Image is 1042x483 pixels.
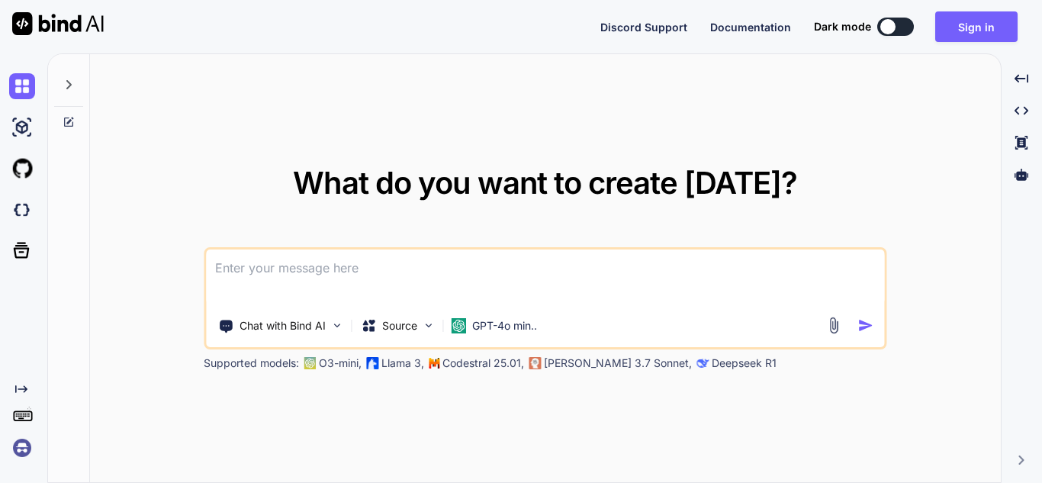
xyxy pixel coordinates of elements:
[544,356,692,371] p: [PERSON_NAME] 3.7 Sonnet,
[9,197,35,223] img: darkCloudIdeIcon
[9,114,35,140] img: ai-studio
[600,19,687,35] button: Discord Support
[9,156,35,182] img: githubLight
[12,12,104,35] img: Bind AI
[935,11,1018,42] button: Sign in
[600,21,687,34] span: Discord Support
[814,19,871,34] span: Dark mode
[429,358,439,369] img: Mistral-AI
[9,73,35,99] img: chat
[240,318,326,333] p: Chat with Bind AI
[304,357,316,369] img: GPT-4
[857,317,873,333] img: icon
[422,319,435,332] img: Pick Models
[710,19,791,35] button: Documentation
[330,319,343,332] img: Pick Tools
[382,318,417,333] p: Source
[825,317,842,334] img: attachment
[451,318,466,333] img: GPT-4o mini
[529,357,541,369] img: claude
[204,356,299,371] p: Supported models:
[712,356,777,371] p: Deepseek R1
[442,356,524,371] p: Codestral 25.01,
[472,318,537,333] p: GPT-4o min..
[696,357,709,369] img: claude
[319,356,362,371] p: O3-mini,
[710,21,791,34] span: Documentation
[9,435,35,461] img: signin
[366,357,378,369] img: Llama2
[293,164,797,201] span: What do you want to create [DATE]?
[381,356,424,371] p: Llama 3,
